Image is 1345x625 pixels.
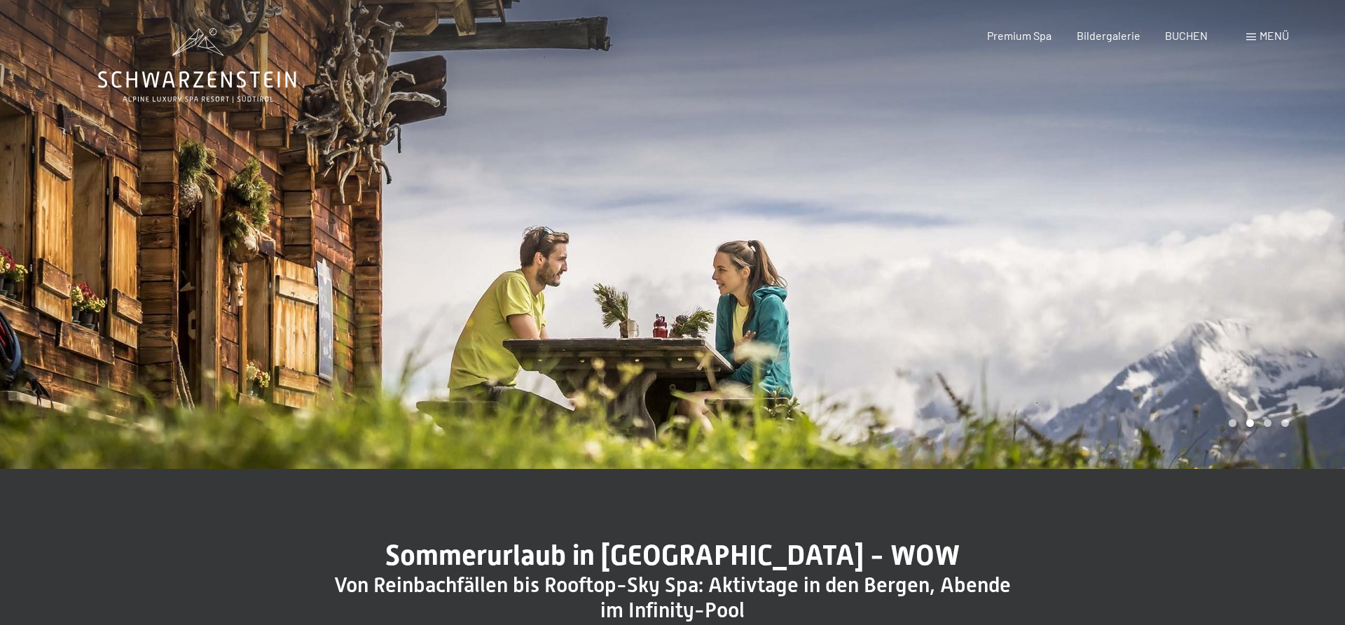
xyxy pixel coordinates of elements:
div: Carousel Pagination [1224,419,1289,427]
a: Bildergalerie [1077,29,1140,42]
span: Sommerurlaub in [GEOGRAPHIC_DATA] - WOW [385,539,960,572]
div: Carousel Page 4 [1281,419,1289,427]
span: Menü [1260,29,1289,42]
div: Carousel Page 2 (Current Slide) [1246,419,1254,427]
div: Carousel Page 3 [1264,419,1271,427]
a: BUCHEN [1165,29,1208,42]
span: Von Reinbachfällen bis Rooftop-Sky Spa: Aktivtage in den Bergen, Abende im Infinity-Pool [334,573,1011,622]
a: Premium Spa [987,29,1051,42]
div: Carousel Page 1 [1229,419,1236,427]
